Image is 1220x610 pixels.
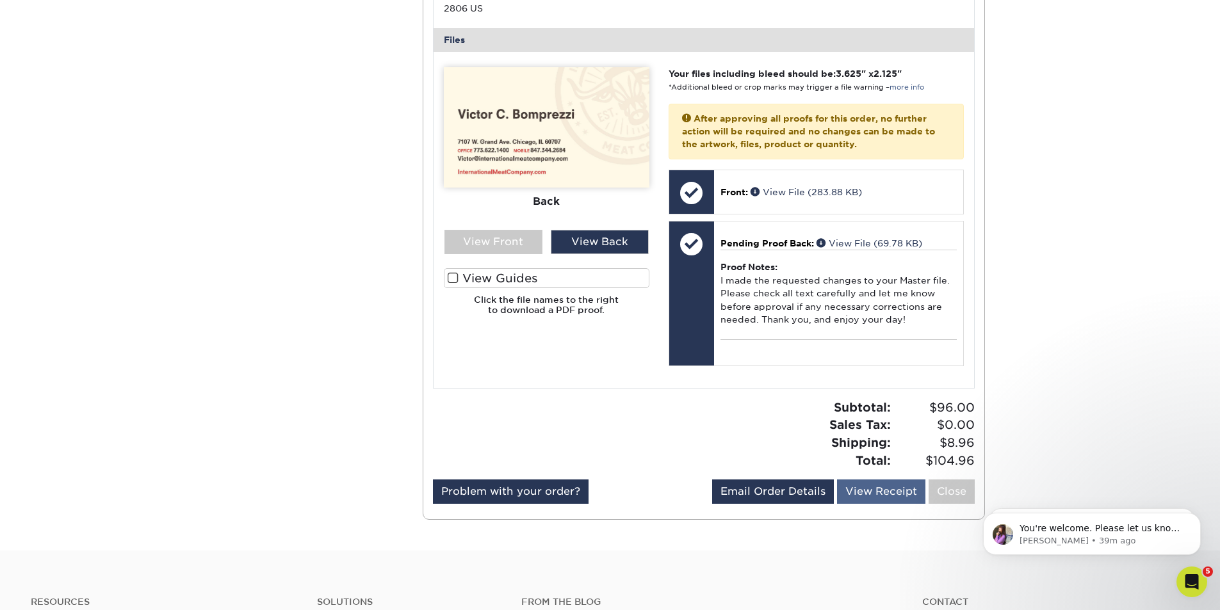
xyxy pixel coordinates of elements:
[1176,566,1207,597] iframe: Intercom live chat
[922,597,1189,607] a: Contact
[444,187,649,215] div: Back
[1203,566,1213,577] span: 5
[720,238,814,248] span: Pending Proof Back:
[720,262,777,272] strong: Proof Notes:
[837,479,925,504] a: View Receipt
[829,417,891,431] strong: Sales Tax:
[317,597,502,607] h4: Solutions
[433,479,589,504] a: Problem with your order?
[444,268,649,288] label: View Guides
[895,434,975,452] span: $8.96
[895,399,975,417] span: $96.00
[720,250,957,339] div: I made the requested changes to your Master file. Please check all text carefully and let me know...
[890,83,924,92] a: more info
[444,230,542,254] div: View Front
[817,238,922,248] a: View File (69.78 KB)
[964,486,1220,575] iframe: Intercom notifications message
[521,597,888,607] h4: From the Blog
[929,479,975,504] a: Close
[720,187,748,197] span: Front:
[31,597,298,607] h4: Resources
[895,416,975,434] span: $0.00
[834,400,891,414] strong: Subtotal:
[831,435,891,449] strong: Shipping:
[669,83,924,92] small: *Additional bleed or crop marks may trigger a file warning –
[434,28,974,51] div: Files
[682,113,935,150] strong: After approving all proofs for this order, no further action will be required and no changes can ...
[836,68,861,79] span: 3.625
[444,294,649,326] h6: Click the file names to the right to download a PDF proof.
[669,68,902,79] strong: Your files including bleed should be: " x "
[856,453,891,467] strong: Total:
[895,452,975,470] span: $104.96
[874,68,897,79] span: 2.125
[712,479,834,504] a: Email Order Details
[751,187,862,197] a: View File (283.88 KB)
[551,230,649,254] div: View Back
